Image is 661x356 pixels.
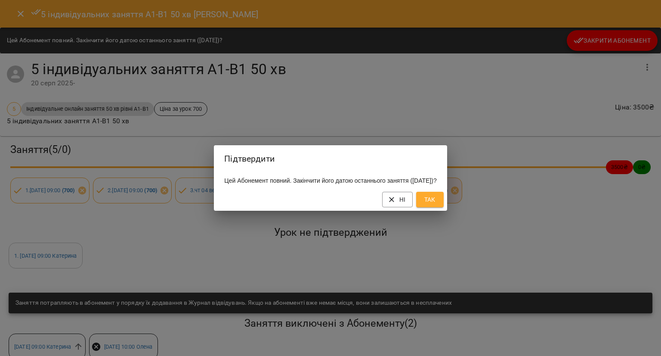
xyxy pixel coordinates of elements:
[224,152,436,166] h2: Підтвердити
[389,194,406,205] span: Ні
[423,194,437,205] span: Так
[382,192,413,207] button: Ні
[214,173,447,188] div: Цей Абонемент повний. Закінчити його датою останнього заняття ([DATE])?
[416,192,444,207] button: Так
